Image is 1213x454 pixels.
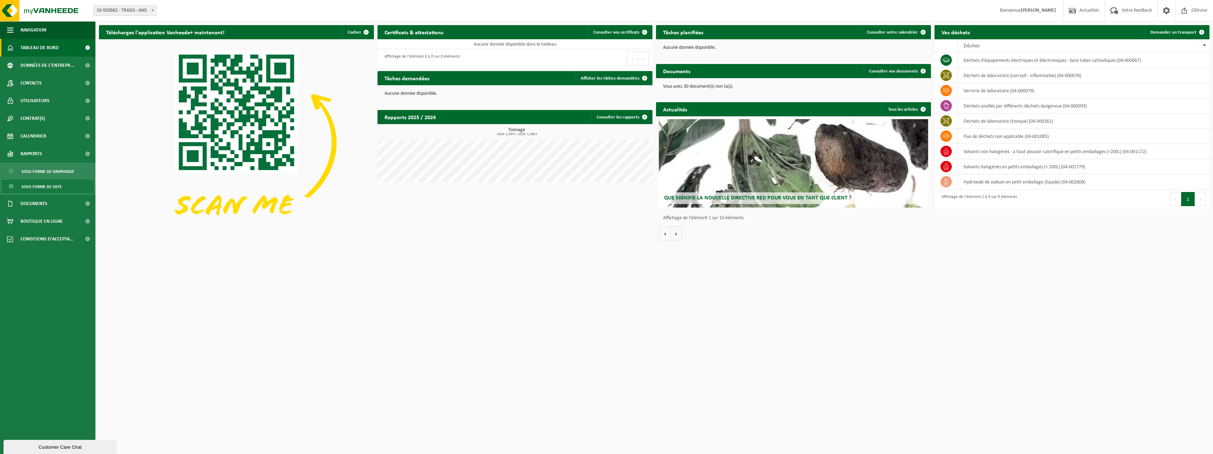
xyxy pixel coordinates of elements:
[22,165,74,178] span: Sous forme de graphique
[20,39,59,57] span: Tableau de bord
[20,57,75,74] span: Données de l'entrepr...
[20,127,46,145] span: Calendrier
[663,84,924,89] p: Vous avez 30 document(s) non lu(s).
[638,52,649,66] button: Next
[663,45,924,50] p: Aucune donnée disponible.
[377,25,450,39] h2: Certificats & attestations
[958,83,1209,98] td: verrerie de laboratoire (04-000079)
[593,30,639,35] span: Consulter vos certificats
[20,21,46,39] span: Navigation
[20,92,49,110] span: Utilisateurs
[958,53,1209,68] td: déchets d'équipements électriques et électroniques - Sans tubes cathodiques (04-000067)
[20,195,47,213] span: Documents
[20,110,45,127] span: Contrat(s)
[94,6,156,16] span: 10-920682 - TRASIS - ANS
[342,25,373,39] button: Cachez
[93,5,157,16] span: 10-920682 - TRASIS - ANS
[663,216,927,221] p: Affichage de l'élément 1 sur 10 éléments
[99,39,374,246] img: Download de VHEPlus App
[2,180,94,193] a: Sous forme de liste
[664,195,851,201] span: Que signifie la nouvelle directive RED pour vous en tant que client ?
[938,191,1017,207] div: Affichage de l'élément 1 à 9 sur 9 éléments
[20,74,42,92] span: Contacts
[659,119,928,208] a: Que signifie la nouvelle directive RED pour vous en tant que client ?
[99,25,232,39] h2: Téléchargez l'application Vanheede+ maintenant!
[958,174,1209,190] td: Hydroxide de sodium en petit emballage (liquide) (04-002808)
[863,64,930,78] a: Consulter vos documents
[22,180,62,193] span: Sous forme de liste
[1145,25,1209,39] a: Demander un transport
[660,227,671,241] button: Vorige
[671,227,682,241] button: Volgende
[377,110,443,124] h2: Rapports 2025 / 2024
[963,43,980,49] span: Déchet
[377,39,652,49] td: Aucune donnée disponible dans le tableau
[1170,192,1181,206] button: Previous
[381,133,652,136] span: 2024: 1,553 t - 2025: 1,336 t
[861,25,930,39] a: Consulter votre calendrier
[588,25,652,39] a: Consulter vos certificats
[4,438,118,454] iframe: chat widget
[20,213,63,230] span: Boutique en ligne
[581,76,639,81] span: Afficher les tâches demandées
[1181,192,1195,206] button: 1
[1021,8,1056,13] strong: [PERSON_NAME]
[20,230,74,248] span: Conditions d'accepta...
[381,51,460,66] div: Affichage de l'élément 0 à 0 sur 0 éléments
[934,25,977,39] h2: Vos déchets
[627,52,638,66] button: Previous
[958,144,1209,159] td: solvants non halogénés - à haut pouvoir calorifique en petits emballages (<200L) (04-001172)
[1150,30,1196,35] span: Demander un transport
[575,71,652,85] a: Afficher les tâches demandées
[958,98,1209,113] td: déchets souillés par différents déchets dangereux (04-000093)
[883,102,930,116] a: Tous les articles
[867,30,918,35] span: Consulter votre calendrier
[385,91,645,96] p: Aucune donnée disponible.
[869,69,918,74] span: Consulter vos documents
[1195,192,1206,206] button: Next
[958,129,1209,144] td: flux de déchets non applicable (04-001085)
[958,113,1209,129] td: déchets de laboratoire (toxique) (04-000261)
[348,30,361,35] span: Cachez
[958,68,1209,83] td: déchets de laboratoire (corrosif - inflammable) (04-000078)
[377,71,436,85] h2: Tâches demandées
[656,64,697,78] h2: Documents
[958,159,1209,174] td: solvants halogénés en petits emballages (< 200L) (04-001779)
[381,128,652,136] h3: Tonnage
[656,102,694,116] h2: Actualités
[2,164,94,178] a: Sous forme de graphique
[591,110,652,124] a: Consulter les rapports
[20,145,42,163] span: Rapports
[656,25,710,39] h2: Tâches planifiées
